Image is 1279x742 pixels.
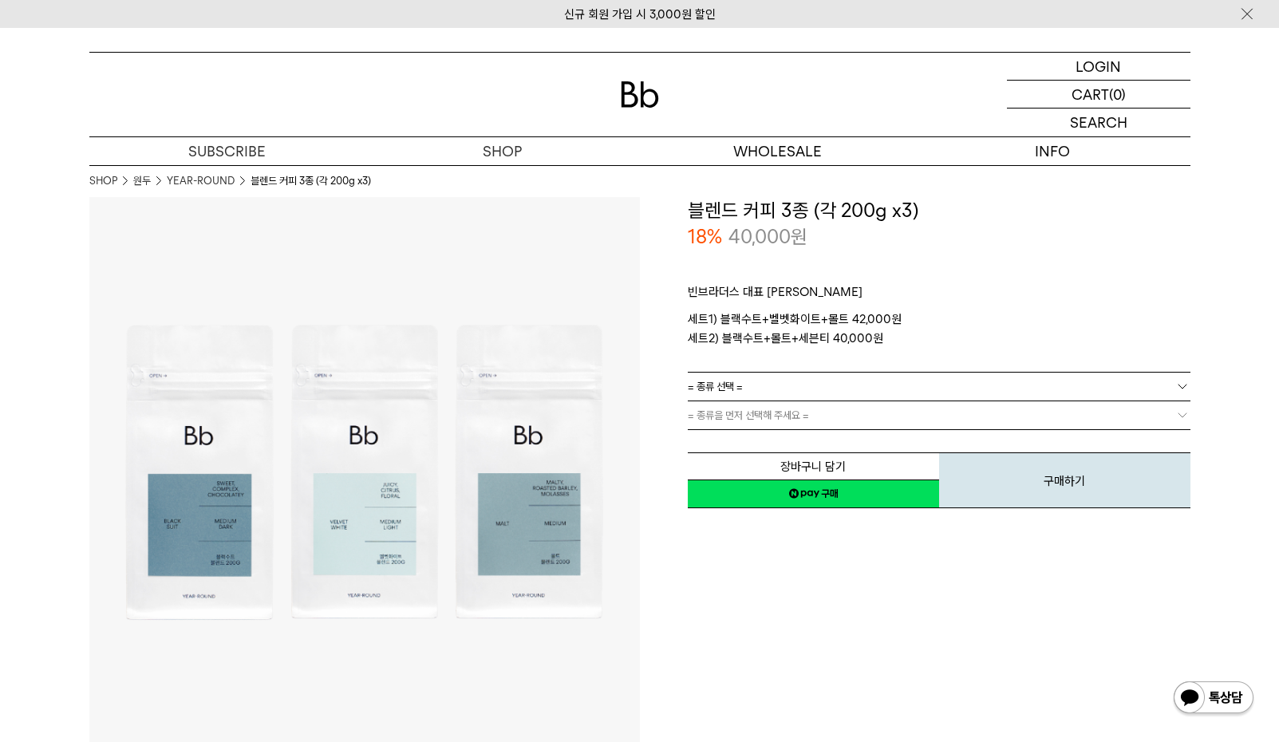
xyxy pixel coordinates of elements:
[688,282,1190,310] p: 빈브라더스 대표 [PERSON_NAME]
[251,173,371,189] li: 블렌드 커피 3종 (각 200g x3)
[688,401,809,429] span: = 종류을 먼저 선택해 주세요 =
[1109,81,1126,108] p: (0)
[1072,81,1109,108] p: CART
[1172,680,1255,718] img: 카카오톡 채널 1:1 채팅 버튼
[728,223,807,251] p: 40,000
[1007,81,1190,109] a: CART (0)
[365,137,640,165] a: SHOP
[1007,53,1190,81] a: LOGIN
[1076,53,1121,80] p: LOGIN
[89,173,117,189] a: SHOP
[688,452,939,480] button: 장바구니 담기
[688,197,1190,224] h3: 블렌드 커피 3종 (각 200g x3)
[1070,109,1127,136] p: SEARCH
[621,81,659,108] img: 로고
[688,373,743,401] span: = 종류 선택 =
[133,173,151,189] a: 원두
[640,137,915,165] p: WHOLESALE
[915,137,1190,165] p: INFO
[564,7,716,22] a: 신규 회원 가입 시 3,000원 할인
[89,137,365,165] a: SUBSCRIBE
[939,452,1190,508] button: 구매하기
[167,173,235,189] a: YEAR-ROUND
[688,310,1190,348] p: 세트1) 블랙수트+벨벳화이트+몰트 42,000원 세트2) 블랙수트+몰트+세븐티 40,000원
[688,223,722,251] p: 18%
[791,225,807,248] span: 원
[688,480,939,508] a: 새창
